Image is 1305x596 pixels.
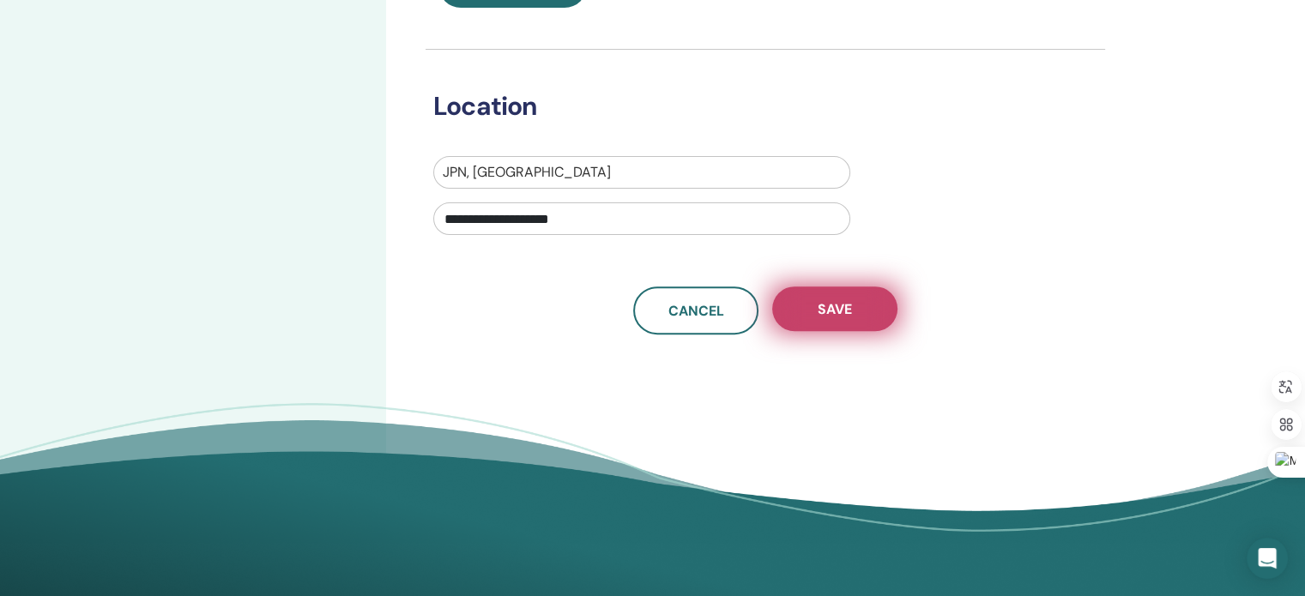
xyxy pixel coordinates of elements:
[1247,538,1288,579] div: Open Intercom Messenger
[633,286,758,334] a: Cancel
[818,300,852,318] span: Save
[772,286,897,331] button: Save
[423,91,1082,122] h3: Location
[668,302,724,320] span: Cancel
